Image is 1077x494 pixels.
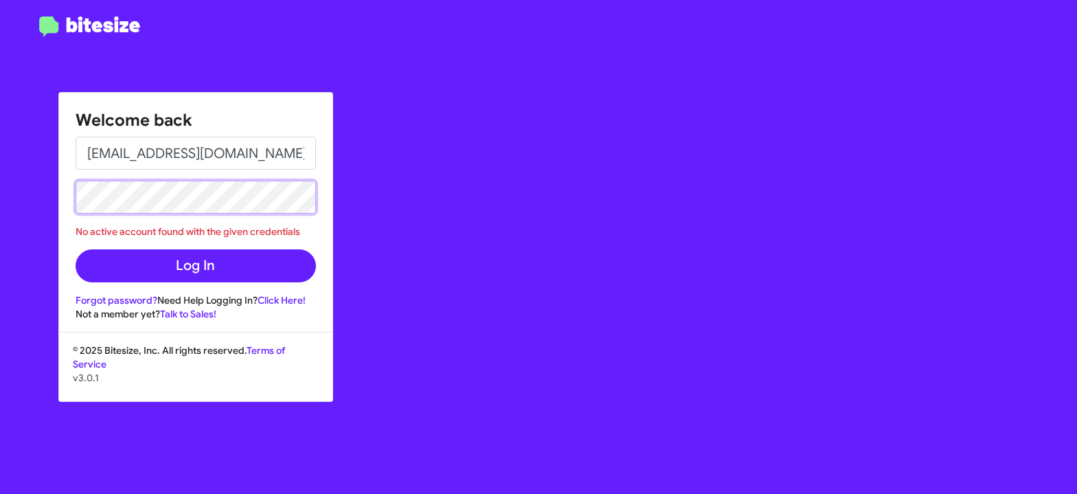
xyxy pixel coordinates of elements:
p: v3.0.1 [73,371,319,385]
a: Talk to Sales! [160,308,216,320]
div: Not a member yet? [76,307,316,321]
button: Log In [76,249,316,282]
a: Click Here! [258,294,306,306]
div: Need Help Logging In? [76,293,316,307]
div: No active account found with the given credentials [76,225,316,238]
a: Forgot password? [76,294,157,306]
a: Terms of Service [73,344,285,370]
input: Email address [76,137,316,170]
h1: Welcome back [76,109,316,131]
div: © 2025 Bitesize, Inc. All rights reserved. [59,344,332,401]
